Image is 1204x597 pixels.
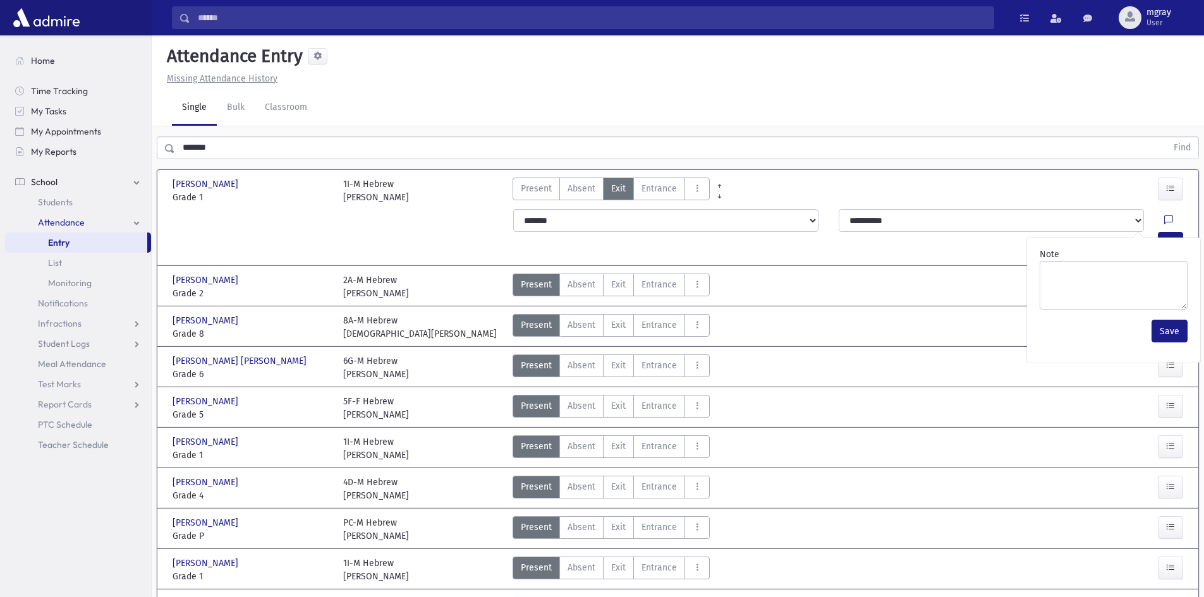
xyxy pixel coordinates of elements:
[173,435,241,449] span: [PERSON_NAME]
[5,192,151,212] a: Students
[611,359,626,372] span: Exit
[173,354,309,368] span: [PERSON_NAME] [PERSON_NAME]
[173,557,241,570] span: [PERSON_NAME]
[5,435,151,455] a: Teacher Schedule
[5,101,151,121] a: My Tasks
[5,253,151,273] a: List
[568,399,595,413] span: Absent
[513,557,710,583] div: AttTypes
[48,277,92,289] span: Monitoring
[521,521,552,534] span: Present
[38,217,85,228] span: Attendance
[5,394,151,414] a: Report Cards
[343,274,409,300] div: 2A-M Hebrew [PERSON_NAME]
[38,399,92,410] span: Report Cards
[173,314,241,327] span: [PERSON_NAME]
[513,314,710,341] div: AttTypes
[31,146,76,157] span: My Reports
[255,90,317,126] a: Classroom
[38,338,90,349] span: Student Logs
[173,570,331,583] span: Grade 1
[513,516,710,543] div: AttTypes
[38,298,88,309] span: Notifications
[611,440,626,453] span: Exit
[31,55,55,66] span: Home
[31,85,88,97] span: Time Tracking
[167,73,277,84] u: Missing Attendance History
[5,121,151,142] a: My Appointments
[343,557,409,583] div: 1I-M Hebrew [PERSON_NAME]
[173,191,331,204] span: Grade 1
[5,172,151,192] a: School
[173,489,331,502] span: Grade 4
[521,318,552,332] span: Present
[173,178,241,191] span: [PERSON_NAME]
[343,435,409,462] div: 1I-M Hebrew [PERSON_NAME]
[1040,248,1059,261] label: Note
[5,374,151,394] a: Test Marks
[568,521,595,534] span: Absent
[173,274,241,287] span: [PERSON_NAME]
[642,561,677,574] span: Entrance
[513,178,710,204] div: AttTypes
[162,45,303,67] h5: Attendance Entry
[5,212,151,232] a: Attendance
[172,90,217,126] a: Single
[343,314,497,341] div: 8A-M Hebrew [DEMOGRAPHIC_DATA][PERSON_NAME]
[48,257,62,268] span: List
[642,278,677,291] span: Entrance
[343,476,409,502] div: 4D-M Hebrew [PERSON_NAME]
[521,561,552,574] span: Present
[642,480,677,493] span: Entrance
[521,440,552,453] span: Present
[5,293,151,313] a: Notifications
[568,561,595,574] span: Absent
[5,81,151,101] a: Time Tracking
[5,142,151,162] a: My Reports
[173,395,241,408] span: [PERSON_NAME]
[513,395,710,421] div: AttTypes
[611,561,626,574] span: Exit
[173,327,331,341] span: Grade 8
[162,73,277,84] a: Missing Attendance History
[521,399,552,413] span: Present
[568,278,595,291] span: Absent
[31,106,66,117] span: My Tasks
[38,439,109,450] span: Teacher Schedule
[173,408,331,421] span: Grade 5
[173,287,331,300] span: Grade 2
[642,440,677,453] span: Entrance
[568,480,595,493] span: Absent
[513,476,710,502] div: AttTypes
[173,516,241,529] span: [PERSON_NAME]
[611,318,626,332] span: Exit
[48,237,70,248] span: Entry
[611,480,626,493] span: Exit
[5,273,151,293] a: Monitoring
[521,480,552,493] span: Present
[568,318,595,332] span: Absent
[38,196,73,208] span: Students
[1166,137,1198,159] button: Find
[38,358,106,370] span: Meal Attendance
[38,318,82,329] span: Infractions
[5,232,147,253] a: Entry
[190,6,994,29] input: Search
[642,359,677,372] span: Entrance
[38,419,92,430] span: PTC Schedule
[1146,18,1171,28] span: User
[513,435,710,462] div: AttTypes
[568,440,595,453] span: Absent
[5,51,151,71] a: Home
[513,354,710,381] div: AttTypes
[568,182,595,195] span: Absent
[38,378,81,390] span: Test Marks
[173,449,331,462] span: Grade 1
[611,399,626,413] span: Exit
[1152,320,1188,342] button: Save
[642,521,677,534] span: Entrance
[343,354,409,381] div: 6G-M Hebrew [PERSON_NAME]
[611,521,626,534] span: Exit
[1146,8,1171,18] span: mgray
[5,334,151,354] a: Student Logs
